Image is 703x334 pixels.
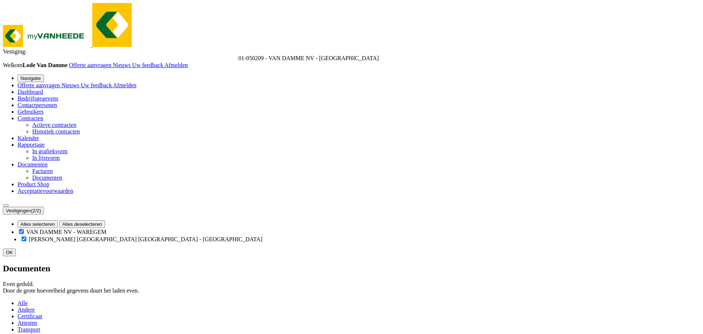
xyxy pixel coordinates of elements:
[3,48,27,55] span: Vestiging:
[113,62,131,68] span: Nieuws
[81,82,112,88] span: Uw feedback
[32,168,53,174] a: Facturen
[62,82,79,88] span: Nieuws
[18,220,58,228] button: Alles selecteren
[31,208,41,213] count: (2/2)
[59,220,105,228] button: Alles deselecteren
[62,82,81,88] a: Nieuws
[18,109,44,115] a: Gebruikers
[18,142,45,148] a: Rapportage
[18,102,57,108] a: Contactpersonen
[18,82,62,88] a: Offerte aanvragen
[18,135,39,141] a: Kalender
[18,89,43,95] a: Dashboard
[164,62,188,68] a: Afmelden
[18,74,44,82] button: Navigatie
[29,236,263,242] label: [PERSON_NAME] [GEOGRAPHIC_DATA] [GEOGRAPHIC_DATA] - [GEOGRAPHIC_DATA]
[3,281,700,294] p: Even geduld. Door de grote hoeveelheid gegevens duurt het laden even.
[18,320,37,326] a: Attesten
[18,326,40,333] a: Transport
[32,122,76,128] a: Actieve contracten
[238,55,379,61] span: 01-050209 - VAN DAMME NV - WAREGEM
[69,62,113,68] a: Offerte aanvragen
[26,229,107,235] label: VAN DAMME NV - WAREGEM
[113,82,137,88] a: Afmelden
[3,207,44,214] button: Vestigingen(2/2)
[18,115,43,121] a: Contracten
[69,62,112,68] span: Offerte aanvragen
[23,62,68,68] strong: Lode Van Damme
[18,300,28,306] a: Alle
[81,82,113,88] a: Uw feedback
[18,188,73,194] a: Acceptatievoorwaarden
[132,62,163,68] span: Uw feedback
[3,249,16,256] button: OK
[18,181,49,187] a: Product Shop
[3,264,700,274] h2: Documenten
[3,62,69,68] span: Welkom
[32,128,80,135] a: Historiek contracten
[92,3,132,47] img: myVanheede
[32,175,62,181] a: Documenten
[21,76,41,81] span: Navigatie
[32,148,67,154] a: In grafiekvorm
[32,155,60,161] a: In lijstvorm
[6,208,41,213] span: Vestigingen
[18,95,58,102] a: Bedrijfsgegevens
[18,82,60,88] span: Offerte aanvragen
[18,307,35,313] a: Andere
[113,62,132,68] a: Nieuws
[3,25,91,47] img: myVanheede
[132,62,164,68] a: Uw feedback
[18,313,42,319] a: Certificaat
[18,161,48,168] a: Documenten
